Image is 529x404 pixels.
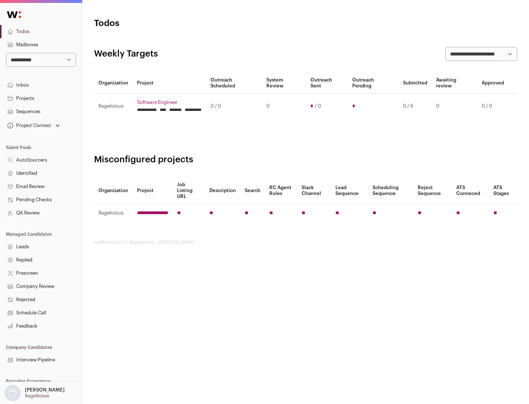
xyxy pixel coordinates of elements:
div: Project Context [6,123,51,129]
th: Slack Channel [297,177,331,204]
h2: Weekly Targets [94,48,158,60]
img: Wellfound [3,7,25,22]
th: Organization [94,177,133,204]
td: 0 / 0 [477,94,508,119]
th: Job Listing URL [173,177,205,204]
span: / 0 [315,103,321,109]
th: Description [205,177,240,204]
a: Software Engineer [137,100,202,105]
th: Search [240,177,265,204]
th: Outreach Scheduled [206,73,262,94]
h2: Misconfigured projects [94,154,517,166]
p: [PERSON_NAME] [25,387,65,393]
th: System Review [262,73,306,94]
th: Project [133,73,206,94]
th: Outreach Sent [306,73,348,94]
td: Bagelicious [94,94,133,119]
button: Open dropdown [3,385,66,401]
td: 0 [432,94,477,119]
th: RC Agent Rules [265,177,297,204]
p: Bagelicious [25,393,49,399]
th: Reject Sequence [413,177,452,204]
th: Scheduling Sequence [368,177,413,204]
th: ATS Conneced [452,177,489,204]
th: Organization [94,73,133,94]
td: Bagelicious [94,204,133,222]
th: Awaiting review [432,73,477,94]
th: ATS Stages [489,177,517,204]
th: Lead Sequence [331,177,368,204]
td: 0 / 0 [206,94,262,119]
th: Approved [477,73,508,94]
th: Submitted [399,73,432,94]
img: nopic.png [4,385,21,401]
td: 0 [262,94,306,119]
footer: wellfound:ai for Bagelicious - [PERSON_NAME] [94,239,517,245]
th: Outreach Pending [348,73,398,94]
button: Open dropdown [6,120,61,131]
td: 0 / 6 [399,94,432,119]
h1: Todos [94,18,235,29]
th: Project [133,177,173,204]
